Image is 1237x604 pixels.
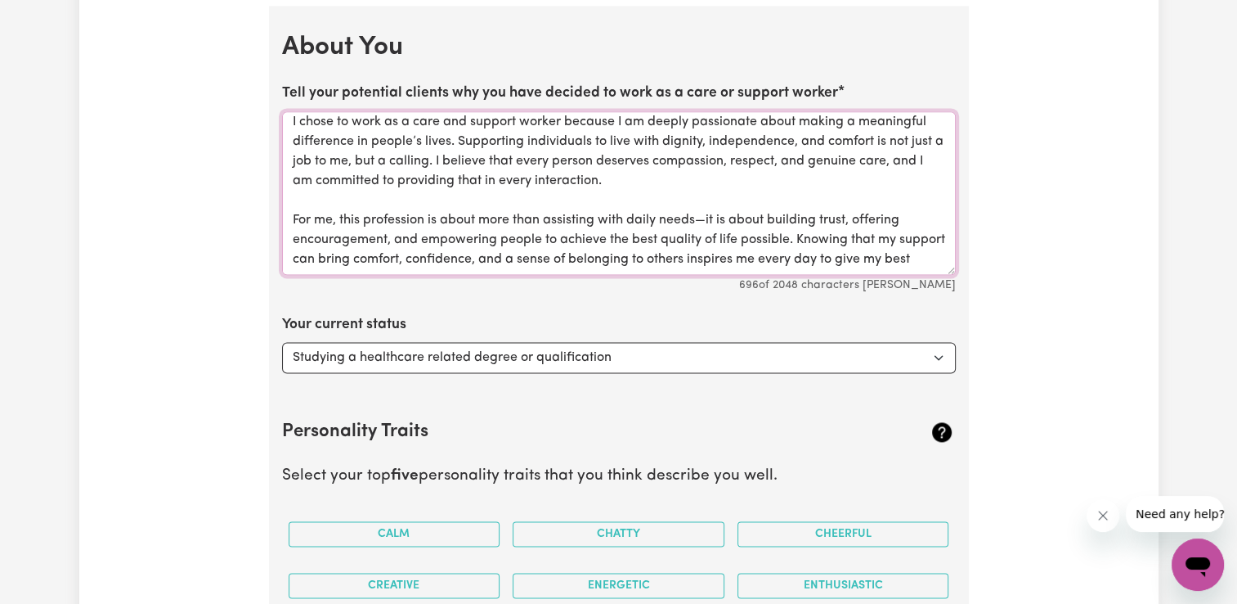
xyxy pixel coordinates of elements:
iframe: Close message [1087,499,1119,532]
b: five [391,468,419,484]
button: Calm [289,521,500,547]
button: Energetic [513,573,724,598]
button: Enthusiastic [737,573,949,598]
h2: Personality Traits [282,421,844,444]
button: Chatty [513,521,724,547]
iframe: Message from company [1126,496,1224,532]
textarea: I chose to work as a care and support worker because I am deeply passionate about making a meanin... [282,111,956,275]
span: Need any help? [10,11,99,25]
button: Creative [289,573,500,598]
iframe: Button to launch messaging window [1172,539,1224,591]
small: 696 of 2048 characters [PERSON_NAME] [739,279,956,291]
button: Cheerful [737,521,949,547]
label: Tell your potential clients why you have decided to work as a care or support worker [282,83,838,104]
p: Select your top personality traits that you think describe you well. [282,465,956,489]
label: Your current status [282,314,406,336]
h2: About You [282,32,956,63]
